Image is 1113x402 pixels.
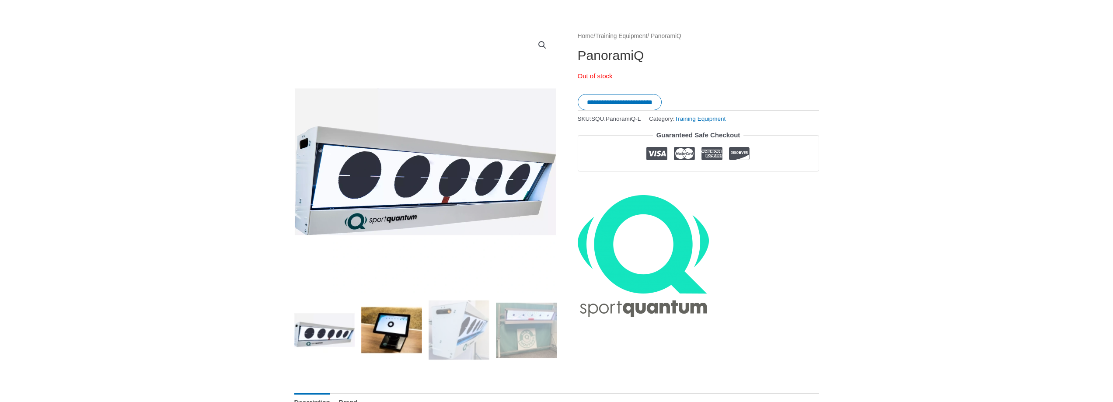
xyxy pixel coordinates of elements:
[653,129,744,141] legend: Guaranteed Safe Checkout
[578,70,819,82] p: Out of stock
[534,37,550,53] a: View full-screen image gallery
[294,300,355,360] img: PanoramiQ
[496,300,557,360] img: SQ PanoramiQ
[578,195,709,317] a: SportQuantum
[578,48,819,63] h1: PanoramiQ
[675,115,726,122] a: Training Equipment
[595,33,647,39] a: Training Equipment
[429,300,489,360] img: PanoramiQ - Image 3
[649,113,726,124] span: Category:
[578,113,641,124] span: SKU:
[578,31,819,42] nav: Breadcrumb
[578,178,819,189] iframe: Customer reviews powered by Trustpilot
[578,33,594,39] a: Home
[591,115,641,122] span: SQU.PanoramiQ-L
[361,300,422,360] img: PanoramiQ - Image 2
